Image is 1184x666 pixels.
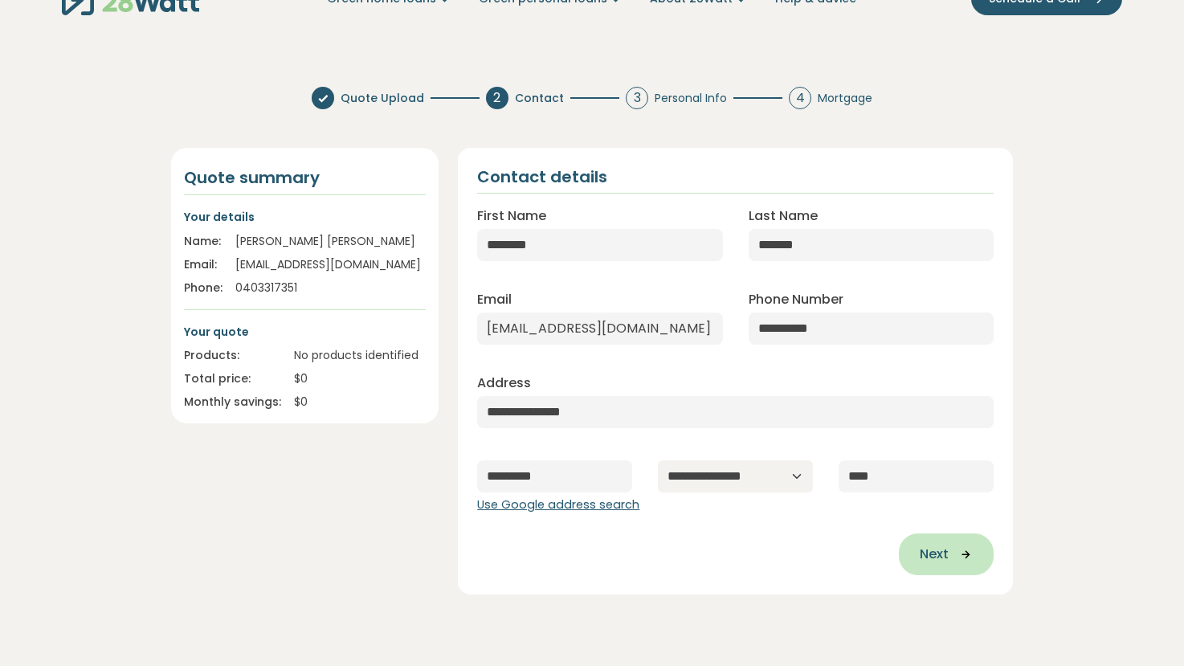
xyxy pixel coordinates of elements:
[655,90,727,107] span: Personal Info
[477,374,531,393] label: Address
[184,394,281,411] div: Monthly savings:
[818,90,872,107] span: Mortgage
[184,323,426,341] p: Your quote
[789,87,811,109] div: 4
[294,394,426,411] div: $ 0
[184,208,426,226] p: Your details
[235,256,426,273] div: [EMAIL_ADDRESS][DOMAIN_NAME]
[749,206,818,226] label: Last Name
[477,206,546,226] label: First Name
[235,280,426,296] div: 0403317351
[515,90,564,107] span: Contact
[184,280,223,296] div: Phone:
[626,87,648,109] div: 3
[184,347,281,364] div: Products:
[235,233,426,250] div: [PERSON_NAME] [PERSON_NAME]
[341,90,424,107] span: Quote Upload
[184,233,223,250] div: Name:
[294,370,426,387] div: $ 0
[477,290,512,309] label: Email
[477,496,639,514] button: Use Google address search
[920,545,949,564] span: Next
[477,313,722,345] input: Enter email
[899,533,994,575] button: Next
[477,167,607,186] h2: Contact details
[184,370,281,387] div: Total price:
[486,87,508,109] div: 2
[184,167,426,188] h4: Quote summary
[294,347,426,364] div: No products identified
[184,256,223,273] div: Email:
[749,290,843,309] label: Phone Number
